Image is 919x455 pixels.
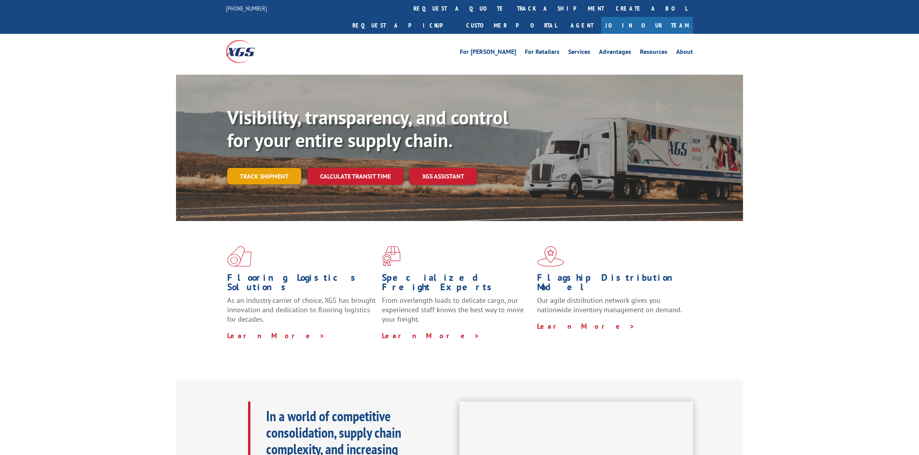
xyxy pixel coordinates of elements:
span: Our agile distribution network gives you nationwide inventory management on demand. [537,296,682,314]
h1: Flagship Distribution Model [537,273,686,296]
a: Request a pickup [346,17,460,34]
a: Agent [563,17,601,34]
a: For [PERSON_NAME] [460,49,516,57]
img: xgs-icon-total-supply-chain-intelligence-red [227,246,252,267]
a: Advantages [599,49,631,57]
a: Customer Portal [460,17,563,34]
a: Learn More > [382,331,480,340]
a: Resources [640,49,667,57]
img: xgs-icon-focused-on-flooring-red [382,246,400,267]
a: Join Our Team [601,17,693,34]
a: Services [568,49,590,57]
h1: Specialized Freight Experts [382,273,531,296]
p: From overlength loads to delicate cargo, our experienced staff knows the best way to move your fr... [382,296,531,331]
h1: Flooring Logistics Solutions [227,273,376,296]
a: About [676,49,693,57]
span: As an industry carrier of choice, XGS has brought innovation and dedication to flooring logistics... [227,296,376,324]
a: For Retailers [525,49,560,57]
a: Learn More > [227,331,325,340]
a: XGS ASSISTANT [409,168,477,185]
b: Visibility, transparency, and control for your entire supply chain. [227,105,508,152]
a: Track shipment [227,168,301,184]
a: Learn More > [537,322,635,331]
img: xgs-icon-flagship-distribution-model-red [537,246,564,267]
a: Calculate transit time [308,168,403,185]
a: [PHONE_NUMBER] [226,4,267,12]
